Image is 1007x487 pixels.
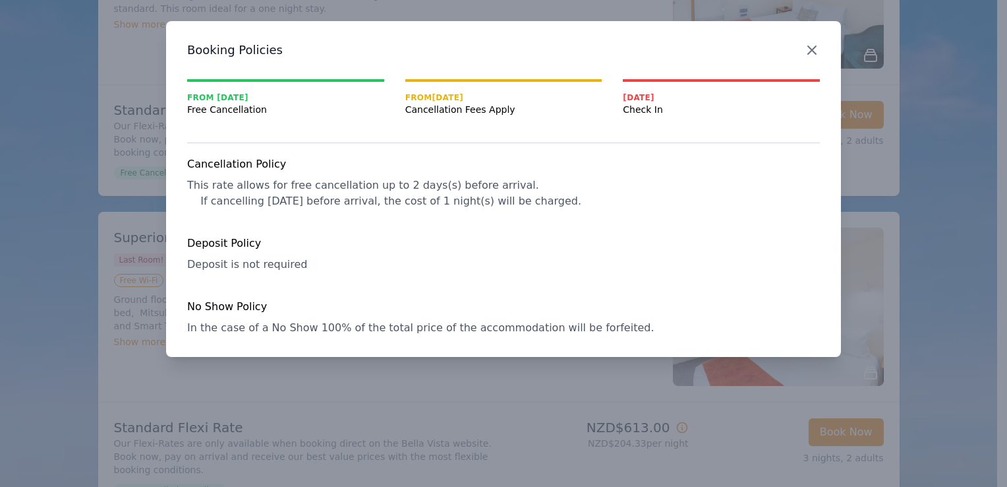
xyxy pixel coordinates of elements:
[187,299,820,315] h4: No Show Policy
[623,92,820,103] span: [DATE]
[187,258,307,271] span: Deposit is not required
[187,92,384,103] span: From [DATE]
[187,156,820,172] h4: Cancellation Policy
[187,236,820,251] h4: Deposit Policy
[187,79,820,116] nav: Progress mt-20
[187,179,581,207] span: This rate allows for free cancellation up to 2 days(s) before arrival. If cancelling [DATE] befor...
[187,103,384,116] span: Free Cancellation
[187,321,654,334] span: In the case of a No Show 100% of the total price of the accommodation will be forfeited.
[405,92,602,103] span: From [DATE]
[187,42,820,58] h3: Booking Policies
[405,103,602,116] span: Cancellation Fees Apply
[623,103,820,116] span: Check In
